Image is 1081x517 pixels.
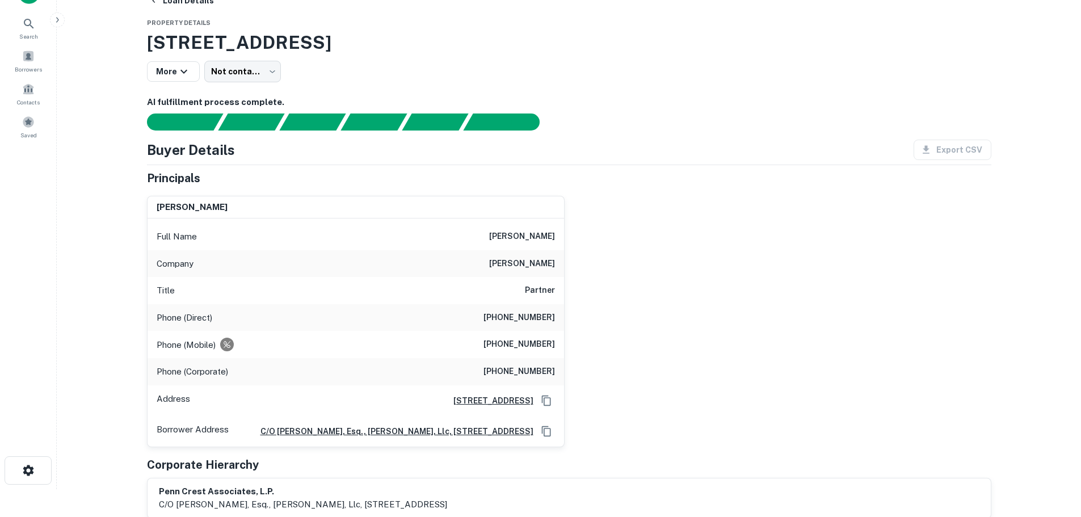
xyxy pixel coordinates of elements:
[133,114,218,131] div: Sending borrower request to AI...
[159,498,447,511] p: c/o [PERSON_NAME], esq., [PERSON_NAME], llc, [STREET_ADDRESS]
[220,338,234,351] div: Requests to not be contacted at this number
[159,485,447,498] h6: penn crest associates, l.p.
[204,61,281,82] div: Not contacted
[3,78,53,109] a: Contacts
[444,394,533,407] a: [STREET_ADDRESS]
[3,111,53,142] a: Saved
[147,61,200,82] button: More
[147,19,211,26] span: Property Details
[157,257,194,271] p: Company
[489,257,555,271] h6: [PERSON_NAME]
[489,230,555,243] h6: [PERSON_NAME]
[3,12,53,43] a: Search
[464,114,553,131] div: AI fulfillment process complete.
[17,98,40,107] span: Contacts
[402,114,468,131] div: Principals found, still searching for contact information. This may take time...
[1024,426,1081,481] iframe: Chat Widget
[525,284,555,297] h6: Partner
[340,114,407,131] div: Principals found, AI now looking for contact information...
[538,423,555,440] button: Copy Address
[483,311,555,325] h6: [PHONE_NUMBER]
[3,45,53,76] a: Borrowers
[157,365,228,379] p: Phone (Corporate)
[147,96,991,109] h6: AI fulfillment process complete.
[218,114,284,131] div: Your request is received and processing...
[157,423,229,440] p: Borrower Address
[483,338,555,351] h6: [PHONE_NUMBER]
[20,131,37,140] span: Saved
[279,114,346,131] div: Documents found, AI parsing details...
[147,456,259,473] h5: Corporate Hierarchy
[538,392,555,409] button: Copy Address
[147,140,235,160] h4: Buyer Details
[147,170,200,187] h5: Principals
[147,29,991,56] h3: [STREET_ADDRESS]
[157,201,228,214] h6: [PERSON_NAME]
[19,32,38,41] span: Search
[157,284,175,297] p: Title
[15,65,42,74] span: Borrowers
[483,365,555,379] h6: [PHONE_NUMBER]
[157,311,212,325] p: Phone (Direct)
[157,338,216,352] p: Phone (Mobile)
[157,230,197,243] p: Full Name
[251,425,533,438] a: c/o [PERSON_NAME], esq., [PERSON_NAME], llc, [STREET_ADDRESS]
[157,392,190,409] p: Address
